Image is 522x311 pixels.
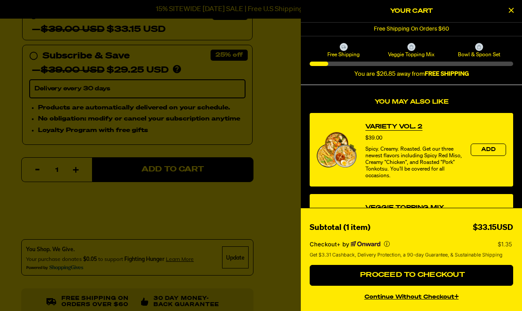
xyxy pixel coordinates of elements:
[365,203,444,212] a: View Veggie Topping Mix
[481,147,495,152] span: Add
[311,51,376,58] span: Free Shipping
[384,241,390,247] button: More info
[473,222,513,234] div: $33.15USD
[358,272,465,279] span: Proceed to Checkout
[365,122,422,131] a: View Variety Vol. 2
[342,241,349,248] span: by
[447,51,512,58] span: Bowl & Spoon Set
[310,234,513,265] section: Checkout+
[310,98,513,106] h4: You may also like
[310,224,370,232] span: Subtotal (1 item)
[310,4,513,18] h2: Your Cart
[301,23,522,36] div: 1 of 1
[310,251,503,259] span: Get $3.31 Cashback, Delivery Protection, a 90-day Guarantee, & Sustainable Shipping
[498,241,513,248] p: $1.35
[310,70,513,78] div: You are $26.85 away from
[425,71,469,77] b: FREE SHIPPING
[365,136,382,141] span: $39.00
[310,194,513,275] div: product
[365,146,462,179] div: Spicy. Creamy. Roasted. Get our three newest flavors including Spicy Red Miso, Creamy "Chicken", ...
[379,51,444,58] span: Veggie Topping Mix
[310,289,513,302] button: continue without Checkout+
[310,265,513,286] button: Proceed to Checkout
[471,144,506,156] button: Add the product, Variety Vol. 2 to Cart
[504,4,518,18] button: Close Cart
[310,241,341,248] span: Checkout+
[310,113,513,187] div: product
[351,241,380,247] a: Powered by Onward
[317,132,357,167] img: View Variety Vol. 2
